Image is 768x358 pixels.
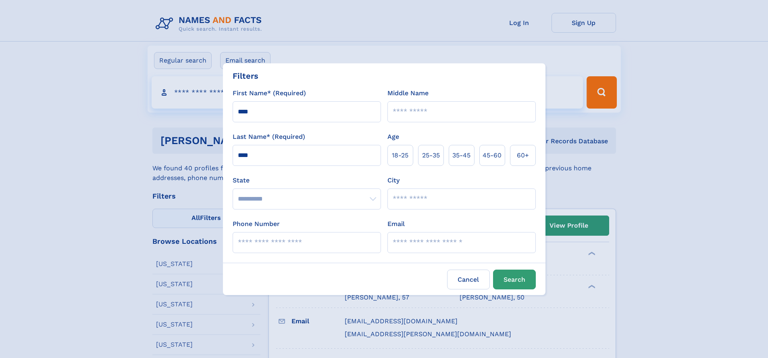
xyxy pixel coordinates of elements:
span: 18‑25 [392,151,408,160]
span: 45‑60 [483,151,502,160]
label: City [387,176,400,185]
div: Filters [233,70,258,82]
label: Age [387,132,399,142]
label: Phone Number [233,219,280,229]
span: 60+ [517,151,529,160]
label: First Name* (Required) [233,88,306,98]
label: Middle Name [387,88,429,98]
span: 25‑35 [422,151,440,160]
button: Search [493,270,536,289]
span: 35‑45 [452,151,470,160]
label: State [233,176,381,185]
label: Cancel [447,270,490,289]
label: Last Name* (Required) [233,132,305,142]
label: Email [387,219,405,229]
